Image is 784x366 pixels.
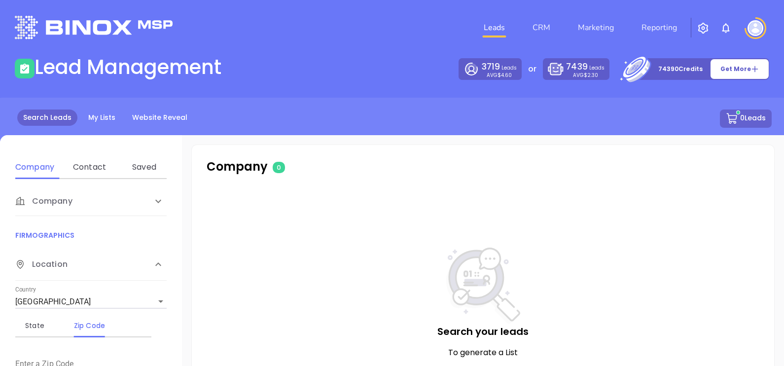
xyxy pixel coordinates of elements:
[15,320,54,331] div: State
[573,73,598,77] p: AVG
[207,158,428,176] p: Company
[720,110,772,128] button: 0Leads
[482,61,500,73] span: 3719
[15,230,167,241] p: FIRMOGRAPHICS
[574,18,618,37] a: Marketing
[35,55,221,79] h1: Lead Management
[15,16,173,39] img: logo
[748,20,763,36] img: user
[480,18,509,37] a: Leads
[15,195,72,207] span: Company
[566,61,587,73] span: 7439
[15,294,167,310] div: [GEOGRAPHIC_DATA]
[566,61,604,73] p: Leads
[126,110,193,126] a: Website Reveal
[273,162,285,173] span: 0
[212,324,754,339] p: Search your leads
[720,22,732,34] img: iconNotification
[70,320,109,331] div: Zip Code
[697,22,709,34] img: iconSetting
[584,72,598,79] span: $2.30
[446,248,520,324] img: NoSearch
[212,347,754,359] p: To generate a List
[15,258,68,270] span: Location
[710,59,769,79] button: Get More
[529,18,554,37] a: CRM
[658,64,703,74] p: 74390 Credits
[125,161,164,173] div: Saved
[638,18,681,37] a: Reporting
[528,63,536,75] p: or
[82,110,121,126] a: My Lists
[17,110,77,126] a: Search Leads
[498,72,512,79] span: $4.60
[15,186,167,216] div: Company
[487,73,512,77] p: AVG
[15,161,54,173] div: Company
[15,249,167,281] div: Location
[15,287,36,293] label: Country
[70,161,109,173] div: Contact
[482,61,517,73] p: Leads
